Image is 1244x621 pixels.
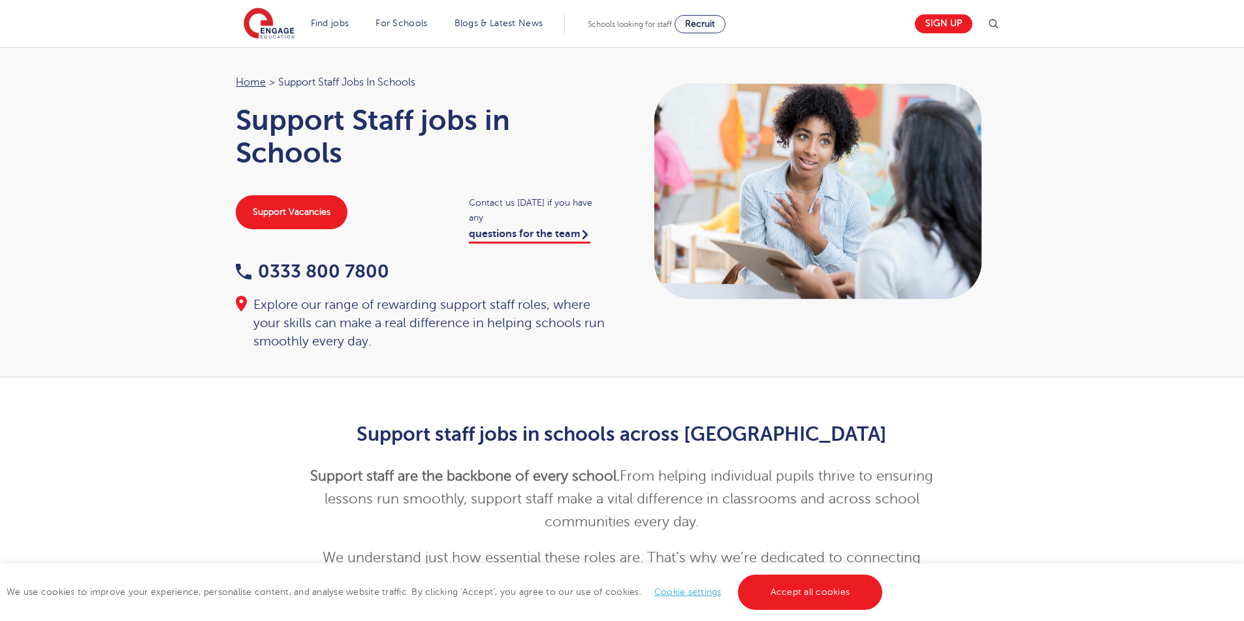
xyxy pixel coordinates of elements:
strong: Support staff are the backbone of every school. [310,468,620,484]
p: We understand just how essential these roles are. That’s why we’re dedicated to connecting talent... [302,547,942,615]
nav: breadcrumb [236,74,609,91]
span: Recruit [685,19,715,29]
a: Support Vacancies [236,195,347,229]
div: Explore our range of rewarding support staff roles, where your skills can make a real difference ... [236,296,609,351]
span: Schools looking for staff [588,20,672,29]
span: We use cookies to improve your experience, personalise content, and analyse website traffic. By c... [7,587,885,597]
a: Cookie settings [654,587,722,597]
span: Contact us [DATE] if you have any [469,195,609,225]
a: questions for the team [469,228,590,244]
p: From helping individual pupils thrive to ensuring lessons run smoothly, support staff make a vita... [302,465,942,533]
a: Find jobs [311,18,349,28]
a: Sign up [915,14,972,33]
a: For Schools [375,18,427,28]
span: > [269,76,275,88]
span: Support Staff jobs in Schools [278,74,415,91]
a: Accept all cookies [738,575,883,610]
a: Recruit [675,15,726,33]
a: Blogs & Latest News [455,18,543,28]
a: 0333 800 7800 [236,261,389,281]
strong: Support staff jobs in schools across [GEOGRAPHIC_DATA] [357,423,887,445]
a: Home [236,76,266,88]
h1: Support Staff jobs in Schools [236,104,609,169]
img: Engage Education [244,8,295,40]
